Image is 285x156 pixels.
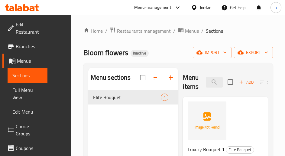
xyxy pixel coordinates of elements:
span: export [239,49,268,56]
a: Menus [2,54,47,68]
li: / [201,27,203,35]
input: search [206,77,223,88]
span: import [198,49,227,56]
span: Select all sections [136,71,149,84]
button: export [234,47,273,58]
span: 4 [161,95,168,100]
span: Coupons [16,144,43,152]
li: / [173,27,175,35]
span: Branches [16,43,43,50]
span: Add [238,79,254,86]
span: Restaurants management [117,27,171,35]
span: Menus [17,57,43,65]
span: Elite Bouquet [226,146,254,153]
a: Menus [178,27,199,35]
li: / [105,27,107,35]
img: Luxury Bouquet 1 [188,101,226,140]
nav: Menu sections [88,88,178,107]
span: a [275,4,277,11]
h2: Menu items [183,73,199,91]
a: Edit Restaurant [2,17,47,39]
span: Inactive [131,51,149,56]
span: Bloom flowers [83,46,128,59]
a: Branches [2,39,47,54]
h2: Menu sections [91,73,131,82]
a: Coupons [2,141,47,155]
span: Menus [185,27,199,35]
div: Jordan [200,4,212,11]
span: Elite Bouquet [93,94,161,101]
span: Select section [224,76,237,88]
span: Choice Groups [16,123,43,137]
span: Luxury Bouquet 1 [188,145,225,154]
span: Sections [12,72,43,79]
span: Edit Menu [12,108,43,115]
span: Full Menu View [12,86,43,101]
span: Edit Restaurant [16,21,43,35]
div: items [161,94,168,101]
a: Full Menu View [8,83,47,105]
span: Sections [206,27,223,35]
div: Elite Bouquet4 [88,90,178,105]
a: Choice Groups [2,119,47,141]
nav: breadcrumb [83,27,273,35]
button: import [193,47,232,58]
a: Home [83,27,103,35]
a: Restaurants management [110,27,171,35]
span: Sort sections [149,70,164,85]
button: Add [237,78,256,87]
a: Sections [8,68,47,83]
div: Menu-management [134,4,171,11]
a: Edit Menu [8,105,47,119]
span: Select section first [256,78,280,87]
div: Inactive [131,50,149,57]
